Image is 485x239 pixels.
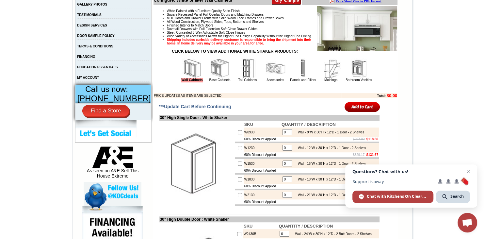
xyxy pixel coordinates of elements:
[77,34,114,38] a: DOOR SAMPLE POLICY
[56,30,76,37] td: [PERSON_NAME] White Shaker
[290,78,316,82] a: Panels and Fillers
[352,179,433,184] span: Support is away
[77,3,107,6] a: GALLERY PHOTOS
[279,224,333,229] b: QUANTITY / DESCRIPTION
[353,153,364,157] s: $329.17
[244,122,253,127] b: SKU
[238,78,257,82] a: Tall Cabinets
[77,44,113,48] a: TERMS & CONDITIONS
[238,59,257,78] img: Tall Cabinets
[112,30,129,36] td: Bellmonte Maple
[458,213,477,232] div: Open chat
[167,34,397,38] li: Wide Variety of Accessories Allows for Higher End Design Capability Without the Higher End Pricing
[167,24,397,27] li: Finished Interior to Match Doors
[85,85,128,94] span: Call us now:
[244,224,252,229] b: SKU
[244,143,281,152] td: W1230
[352,191,433,203] div: Chat with Kitchens On Clearance
[18,30,34,36] td: Alabaster Shaker
[267,78,284,82] a: Accessories
[366,137,378,141] b: $118.80
[167,16,397,20] li: MDF Doors and Drawer Fronts with Solid Wood Face Frames and Drawer Boxes
[244,184,281,189] td: 60% Discount Applied
[167,9,397,13] li: White Painted with a Furniture Quality Satin Finish
[317,6,397,51] img: Product Image
[345,101,380,112] input: Add to Cart
[94,30,111,37] td: Beachwood Oak Shaker
[377,94,385,98] b: Total:
[111,18,112,19] img: spacer.gif
[243,229,278,238] td: W2430B
[244,199,281,204] td: 60% Discount Applied
[76,18,77,19] img: spacer.gif
[210,59,230,78] img: Base Cabinets
[160,127,234,200] img: 30'' High Single Door
[352,169,470,174] span: Questions? Chat with us!
[450,194,464,199] span: Search
[266,59,285,78] img: Accessories
[35,30,55,37] td: [PERSON_NAME] Yellow Walnut
[93,18,94,19] img: spacer.gif
[244,168,281,173] td: 60% Discount Applied
[167,31,397,34] li: Steel, Concealed 6-Way Adjustable Soft-Close Hinges
[387,93,397,98] b: $0.00
[167,13,397,16] li: Square Recessed Panel Full Overlay Doors and Matching Drawers
[17,18,18,19] img: spacer.gif
[55,18,56,19] img: spacer.gif
[182,59,202,78] img: Wall Cabinets
[209,78,230,82] a: Base Cabinets
[324,78,337,82] a: Moldings
[159,104,231,109] span: ***Update Cart Before Continuing
[159,216,380,222] td: 30" High Double Door : White Shaker
[8,1,53,7] a: Price Sheet View in PDF Format
[282,122,336,127] b: QUANTITY / DESCRIPTION
[1,2,6,7] img: pdf.png
[295,162,366,165] div: Wall - 15"W x 30"H x 12"D - 1 Door - 2 Shelves
[366,153,378,157] b: $131.67
[77,76,99,79] a: MY ACCOUNT
[77,24,107,27] a: DESIGN SERVICES
[367,194,427,199] span: Chat with Kitchens On Clearance
[82,105,130,117] a: Find a Store
[292,232,371,236] div: Wall - 24"W x 30"H x 12"D - 2 Butt Doors - 2 Shelves
[321,59,341,78] img: Moldings
[295,130,364,134] div: Wall - 9"W x 30"H x 12"D - 1 Door - 2 Shelves
[353,137,364,141] s: $297.00
[181,78,202,82] a: Wall Cabinets
[159,115,380,121] td: 30" High Single Door : White Shaker
[77,65,118,69] a: EDUCATION ESSENTIALS
[244,190,281,199] td: W2130
[172,49,298,54] strong: CLICK BELOW TO VIEW ADDITIONAL WHITE SHAKER PRODUCTS:
[84,146,141,182] div: As seen on A&E Sell This House Extreme
[349,59,368,78] img: Bathroom Vanities
[295,193,366,197] div: Wall - 21"W x 30"H x 12"D - 1 Door - 2 Shelves
[34,18,35,19] img: spacer.gif
[167,27,397,31] li: Dovetail Drawers with Full Extension Soft Close Drawer Glides
[77,55,95,59] a: FINANCING
[244,175,281,184] td: W1830
[295,146,366,150] div: Wall - 12"W x 30"H x 12"D - 1 Door - 2 Shelves
[244,137,281,142] td: 60% Discount Applied
[244,128,281,137] td: W0930
[8,3,53,6] b: Price Sheet View in PDF Format
[244,152,281,157] td: 60% Discount Applied
[295,178,366,181] div: Wall - 18"W x 30"H x 12"D - 1 Door - 2 Shelves
[293,59,313,78] img: Panels and Fillers
[464,168,472,176] span: Close chat
[154,93,341,98] td: PRICE UPDATES AS ITEMS ARE SELECTED
[167,38,311,45] strong: Shipping includes curbside delivery, customer is responsible to bring the shipment into their hom...
[167,20,397,24] li: All Wood Construction, Plywood Sides, Tops, Bottoms and Shelves
[77,30,93,36] td: Baycreek Gray
[346,78,372,82] a: Bathroom Vanities
[77,13,101,17] a: TESTIMONIALS
[244,159,281,168] td: W1530
[436,191,470,203] div: Search
[77,94,151,103] span: [PHONE_NUMBER]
